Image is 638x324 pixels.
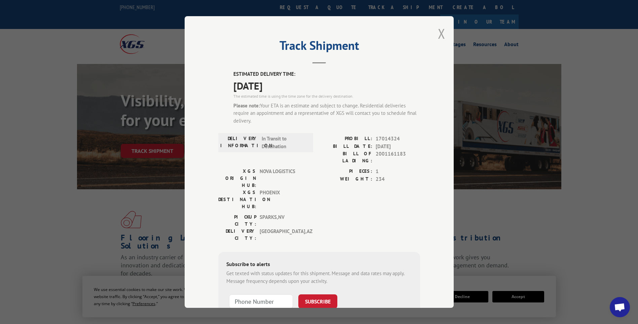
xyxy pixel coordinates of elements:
[376,150,420,164] span: 2001161183
[260,214,305,228] span: SPARKS , NV
[376,175,420,183] span: 234
[319,143,372,151] label: BILL DATE:
[218,168,256,189] label: XGS ORIGIN HUB:
[233,102,420,125] div: Your ETA is an estimate and subject to change. Residential deliveries require an appointment and ...
[233,78,420,93] span: [DATE]
[226,260,412,270] div: Subscribe to alerts
[376,168,420,175] span: 1
[438,25,445,42] button: Close modal
[319,135,372,143] label: PROBILL:
[262,135,307,150] span: In Transit to Destination
[218,214,256,228] label: PICKUP CITY:
[319,175,372,183] label: WEIGHT:
[260,228,305,242] span: [GEOGRAPHIC_DATA] , AZ
[319,150,372,164] label: BILL OF LADING:
[298,294,337,309] button: SUBSCRIBE
[218,41,420,54] h2: Track Shipment
[233,102,260,109] strong: Please note:
[226,270,412,285] div: Get texted with status updates for this shipment. Message and data rates may apply. Message frequ...
[218,189,256,210] label: XGS DESTINATION HUB:
[218,228,256,242] label: DELIVERY CITY:
[220,135,258,150] label: DELIVERY INFORMATION:
[319,168,372,175] label: PIECES:
[233,70,420,78] label: ESTIMATED DELIVERY TIME:
[229,294,293,309] input: Phone Number
[376,135,420,143] span: 17014324
[376,143,420,151] span: [DATE]
[260,189,305,210] span: PHOENIX
[233,93,420,99] div: The estimated time is using the time zone for the delivery destination.
[260,168,305,189] span: NOVA LOGISTICS
[610,297,630,317] div: Open chat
